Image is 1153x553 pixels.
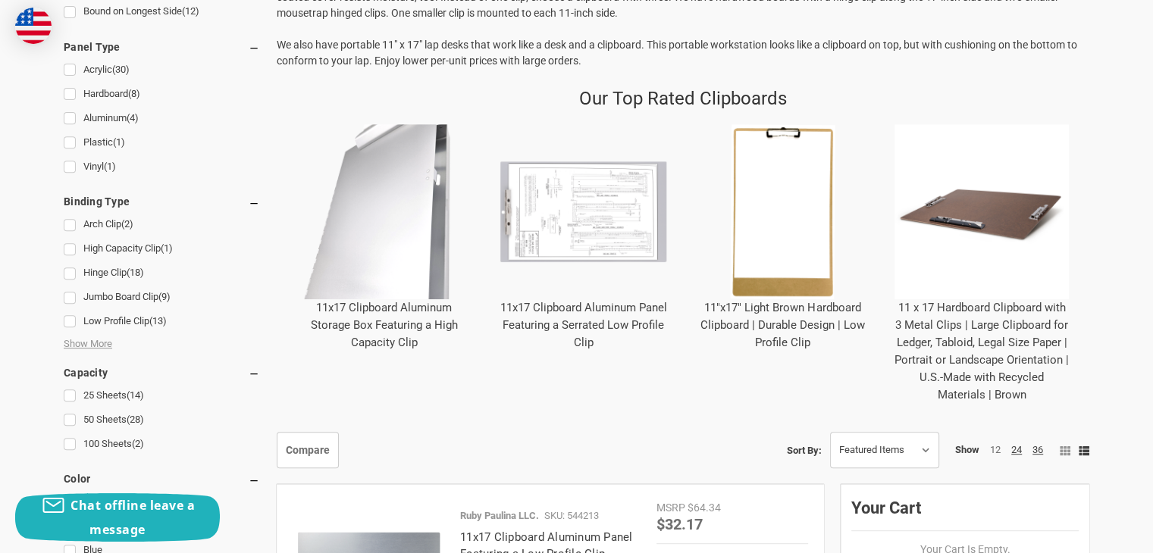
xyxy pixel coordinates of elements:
a: Low Profile Clip [64,311,260,332]
a: Hinge Clip [64,263,260,283]
div: 11 x 17 Hardboard Clipboard with 3 Metal Clips | Large Clipboard for Ledger, Tabloid, Legal Size ... [882,112,1082,416]
span: (13) [149,315,167,326]
span: (2) [132,438,144,449]
span: (2) [121,218,133,230]
a: 11x17 Clipboard Aluminum Panel Featuring a Serrated Low Profile Clip [500,301,667,349]
span: (4) [127,112,139,123]
h5: Panel Type [64,38,260,56]
a: 11x17 Clipboard Aluminum Storage Box Featuring a High Capacity Clip [311,301,458,349]
span: (28) [127,414,144,425]
div: 11"x17" Light Brown Hardboard Clipboard | Durable Design | Low Profile Clip [683,112,882,364]
span: (12) [182,5,199,17]
a: Acrylic [64,60,260,80]
img: 11x17 Clipboard Aluminum Panel Featuring a Serrated Low Profile Clip [496,124,671,299]
p: Ruby Paulina LLC. [460,508,539,523]
span: (8) [128,88,140,99]
a: Jumbo Board Clip [64,287,260,308]
span: (18) [127,267,144,278]
p: Our Top Rated Clipboards [579,85,787,112]
img: 11 x 17 Hardboard Clipboard with 3 Metal Clips | Large Clipboard for Ledger, Tabloid, Legal Size ... [895,124,1070,299]
a: 11 x 17 Hardboard Clipboard with 3 Metal Clips | Large Clipboard for Ledger, Tabloid, Legal Size ... [895,301,1069,401]
span: Show [955,442,979,456]
img: 11"x17" Light Brown Hardboard Clipboard | Durable Design | Low Profile Clip [695,124,870,299]
h5: Capacity [64,364,260,382]
a: Arch Clip [64,214,260,235]
a: 100 Sheets [64,434,260,455]
a: Hardboard [64,84,260,105]
span: (1) [113,136,125,148]
span: (9) [158,291,171,302]
a: Compare [277,432,339,468]
div: 11x17 Clipboard Aluminum Storage Box Featuring a High Capacity Clip [284,112,484,364]
p: SKU: 544213 [544,508,599,523]
img: duty and tax information for United States [15,8,52,44]
a: Plastic [64,133,260,153]
div: Your Cart [851,495,1079,531]
span: Chat offline leave a message [70,497,195,538]
span: Show More [64,336,112,351]
a: Aluminum [64,108,260,129]
a: 36 [1032,444,1043,455]
label: Sort By: [787,439,822,461]
span: We also have portable 11" x 17" lap desks that work like a desk and a clipboard. This portable wo... [277,39,1077,67]
a: 24 [1011,444,1022,455]
span: $64.34 [688,501,721,514]
div: MSRP [656,500,685,516]
a: High Capacity Clip [64,239,260,259]
a: 11"x17" Light Brown Hardboard Clipboard | Durable Design | Low Profile Clip [700,301,865,349]
div: 11x17 Clipboard Aluminum Panel Featuring a Serrated Low Profile Clip [484,112,683,364]
span: (1) [161,242,173,254]
span: (30) [112,64,130,75]
a: 12 [990,444,1001,455]
a: Bound on Longest Side [64,2,260,22]
a: Vinyl [64,157,260,177]
img: 11x17 Clipboard Aluminum Storage Box Featuring a High Capacity Clip [296,124,472,299]
h5: Color [64,470,260,488]
span: (14) [127,389,144,401]
h5: Binding Type [64,192,260,211]
span: (1) [104,161,116,172]
a: 25 Sheets [64,386,260,406]
a: 50 Sheets [64,410,260,430]
button: Chat offline leave a message [15,493,220,542]
span: $32.17 [656,514,703,533]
